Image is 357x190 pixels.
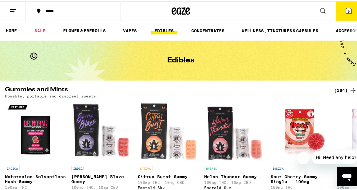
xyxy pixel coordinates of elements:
[138,100,199,161] img: Emerald Sky - Citrus Burst Gummy
[204,184,266,188] div: Emerald Sky
[271,173,332,183] p: Sour Cherry Gummy Single - 100mg
[60,26,109,33] a: FLOWER & PREROLLS
[348,8,350,12] span: 6
[71,184,133,188] p: 100mg THC: 10mg CBD
[334,85,357,93] a: (104)
[31,26,49,33] a: SALE
[271,164,285,170] p: INDICA
[167,56,194,63] h1: Edibles
[337,165,357,185] iframe: Button to launch messaging window
[239,26,321,33] a: WELLNESS, TINCTURES & CAPSULES
[204,173,266,178] p: Melon Thunder Gummy
[5,173,66,183] p: Watermelon Solventless Hash Gummy
[138,173,199,178] p: Citrus Burst Gummy
[204,179,266,183] p: 100mg THC: 10mg CBD
[271,100,332,161] img: Froot - Sour Cherry Gummy Single - 100mg
[71,100,133,161] img: Emerald Sky - Berry Blaze Gummy
[5,164,20,170] p: INDICA
[312,149,357,163] iframe: Message from company
[120,26,140,33] a: VAPES
[138,164,153,170] p: SATIVA
[5,100,66,161] img: Dr. Norm's - Watermelon Solventless Hash Gummy
[3,26,20,33] a: HOME
[337,164,352,170] p: INDICA
[138,184,199,188] div: Emerald Sky
[204,100,266,161] img: Emerald Sky - Melon Thunder Gummy
[71,173,133,183] p: [PERSON_NAME] Blaze Gummy
[138,179,199,183] p: 100mg THC: 10mg CBD
[71,164,86,170] p: INDICA
[5,85,327,93] h2: Gummies and Mints
[204,164,219,170] p: HYBRID
[188,26,228,33] a: CONCENTRATES
[151,26,177,33] a: EDIBLES
[297,151,310,163] iframe: Close message
[271,184,332,188] p: 100mg THC
[5,93,98,97] p: Dosable, portable and discreet sweets.
[5,184,66,188] p: 100mg THC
